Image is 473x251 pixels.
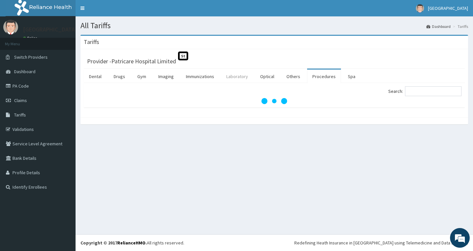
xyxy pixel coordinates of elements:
[14,112,26,118] span: Tariffs
[80,240,147,246] strong: Copyright © 2017 .
[294,240,468,246] div: Redefining Heath Insurance in [GEOGRAPHIC_DATA] using Telemedicine and Data Science!
[451,24,468,29] li: Tariffs
[281,70,305,83] a: Others
[14,54,48,60] span: Switch Providers
[221,70,253,83] a: Laboratory
[87,58,176,64] h3: Provider - Patricare Hospital Limited
[181,70,219,83] a: Immunizations
[255,70,280,83] a: Optical
[117,240,146,246] a: RelianceHMO
[343,70,361,83] a: Spa
[388,86,462,96] label: Search:
[405,86,462,96] input: Search:
[261,88,287,114] svg: audio-loading
[108,70,130,83] a: Drugs
[14,69,35,74] span: Dashboard
[428,5,468,11] span: [GEOGRAPHIC_DATA]
[80,21,468,30] h1: All Tariffs
[132,70,151,83] a: Gym
[3,20,18,34] img: User Image
[23,27,77,32] p: [GEOGRAPHIC_DATA]
[416,4,424,12] img: User Image
[153,70,179,83] a: Imaging
[14,97,27,103] span: Claims
[23,36,39,40] a: Online
[76,234,473,251] footer: All rights reserved.
[178,52,188,60] span: St
[84,70,107,83] a: Dental
[307,70,341,83] a: Procedures
[84,39,99,45] h3: Tariffs
[426,24,451,29] a: Dashboard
